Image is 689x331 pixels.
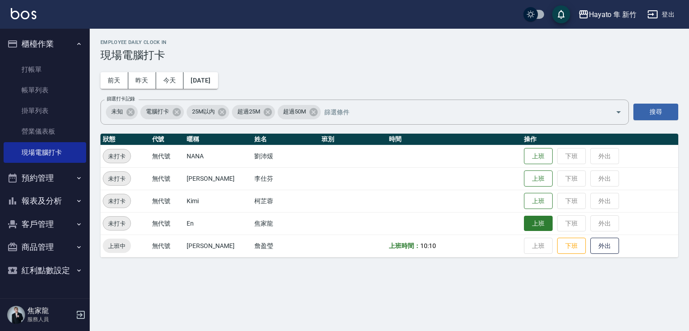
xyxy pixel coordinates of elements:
[156,72,184,89] button: 今天
[103,241,131,251] span: 上班中
[4,59,86,80] a: 打帳單
[184,212,252,235] td: En
[552,5,570,23] button: save
[522,134,678,145] th: 操作
[232,107,266,116] span: 超過25M
[557,238,586,254] button: 下班
[4,259,86,282] button: 紅利點數設定
[252,235,319,257] td: 詹盈瑩
[4,100,86,121] a: 掛單列表
[140,107,174,116] span: 電腦打卡
[150,145,185,167] td: 無代號
[322,104,600,120] input: 篩選條件
[278,107,311,116] span: 超過50M
[100,49,678,61] h3: 現場電腦打卡
[11,8,36,19] img: Logo
[103,152,131,161] span: 未打卡
[575,5,640,24] button: Hayato 隼 新竹
[420,242,436,249] span: 10:10
[278,105,321,119] div: 超過50M
[140,105,184,119] div: 電腦打卡
[184,190,252,212] td: Kimi
[611,105,626,119] button: Open
[252,134,319,145] th: 姓名
[4,121,86,142] a: 營業儀表板
[150,235,185,257] td: 無代號
[4,189,86,213] button: 報表及分析
[252,212,319,235] td: 焦家龍
[319,134,387,145] th: 班別
[252,145,319,167] td: 劉沛煖
[4,213,86,236] button: 客戶管理
[4,32,86,56] button: 櫃檯作業
[232,105,275,119] div: 超過25M
[4,80,86,100] a: 帳單列表
[106,105,138,119] div: 未知
[387,134,522,145] th: 時間
[524,148,553,165] button: 上班
[633,104,678,120] button: 搜尋
[252,167,319,190] td: 李仕芬
[150,212,185,235] td: 無代號
[4,166,86,190] button: 預約管理
[524,170,553,187] button: 上班
[27,306,73,315] h5: 焦家龍
[100,72,128,89] button: 前天
[107,96,135,102] label: 篩選打卡記錄
[184,134,252,145] th: 暱稱
[187,105,230,119] div: 25M以內
[589,9,637,20] div: Hayato 隼 新竹
[389,242,420,249] b: 上班時間：
[106,107,128,116] span: 未知
[4,142,86,163] a: 現場電腦打卡
[100,39,678,45] h2: Employee Daily Clock In
[150,134,185,145] th: 代號
[524,216,553,231] button: 上班
[150,167,185,190] td: 無代號
[524,193,553,209] button: 上班
[4,235,86,259] button: 商品管理
[184,235,252,257] td: [PERSON_NAME]
[103,196,131,206] span: 未打卡
[7,306,25,324] img: Person
[100,134,150,145] th: 狀態
[103,174,131,183] span: 未打卡
[128,72,156,89] button: 昨天
[103,219,131,228] span: 未打卡
[187,107,220,116] span: 25M以內
[183,72,218,89] button: [DATE]
[644,6,678,23] button: 登出
[184,167,252,190] td: [PERSON_NAME]
[184,145,252,167] td: NANA
[27,315,73,323] p: 服務人員
[590,238,619,254] button: 外出
[150,190,185,212] td: 無代號
[252,190,319,212] td: 柯芷蓉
